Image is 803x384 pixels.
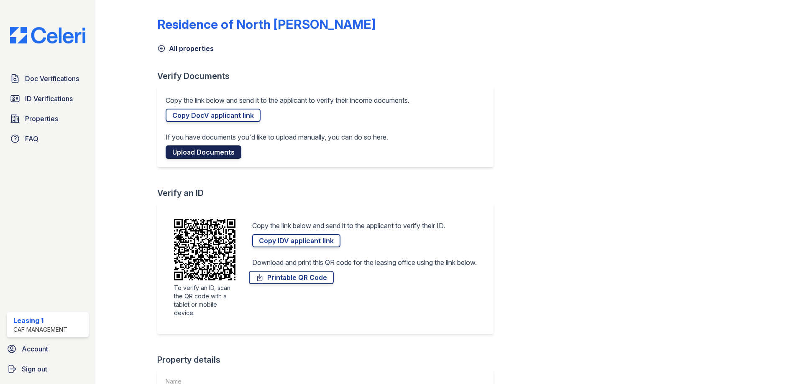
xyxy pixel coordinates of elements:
a: All properties [157,43,214,53]
p: Download and print this QR code for the leasing office using the link below. [252,257,477,267]
img: CE_Logo_Blue-a8612792a0a2168367f1c8372b55b34899dd931a85d93a1a3d3e32e68fde9ad4.png [3,27,92,43]
div: Verify Documents [157,70,500,82]
span: Account [22,344,48,354]
span: Doc Verifications [25,74,79,84]
a: Copy IDV applicant link [252,234,340,247]
span: ID Verifications [25,94,73,104]
a: Properties [7,110,89,127]
a: Upload Documents [166,145,241,159]
a: Account [3,341,92,357]
p: If you have documents you'd like to upload manually, you can do so here. [166,132,388,142]
a: FAQ [7,130,89,147]
span: FAQ [25,134,38,144]
div: Property details [157,354,500,366]
a: Printable QR Code [249,271,334,284]
a: Copy DocV applicant link [166,109,261,122]
div: CAF Management [13,326,67,334]
a: Doc Verifications [7,70,89,87]
div: To verify an ID, scan the QR code with a tablet or mobile device. [174,284,235,317]
span: Properties [25,114,58,124]
div: Residence of North [PERSON_NAME] [157,17,376,32]
span: Sign out [22,364,47,374]
p: Copy the link below and send it to the applicant to verify their ID. [252,221,445,231]
div: Verify an ID [157,187,500,199]
div: Leasing 1 [13,315,67,326]
a: Sign out [3,361,92,377]
p: Copy the link below and send it to the applicant to verify their income documents. [166,95,409,105]
a: ID Verifications [7,90,89,107]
